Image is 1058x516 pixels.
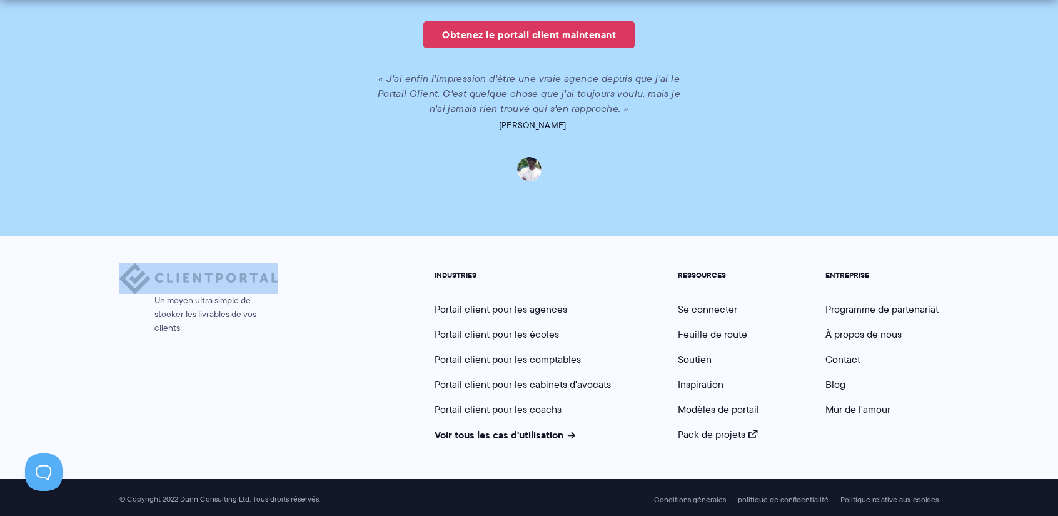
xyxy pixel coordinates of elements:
font: Un moyen ultra simple de stocker les livrables de vos clients [154,294,256,334]
font: © Copyright 2022 Dunn Consulting Ltd. Tous droits réservés. [119,493,320,504]
a: Contact [825,352,860,367]
a: Pack de projets [678,427,758,442]
font: Voir tous les cas d'utilisation [435,427,563,442]
font: RESSOURCES [678,270,726,281]
a: Conditions générales [654,495,726,505]
font: INDUSTRIES [435,270,476,281]
iframe: Basculer le support client [25,453,63,491]
a: Portail client pour les écoles [435,327,559,341]
a: Feuille de route [678,327,747,341]
font: « J'ai enfin l'impression d'être une vraie agence depuis que j'ai le Portail Client. C'est quelqu... [378,71,680,116]
a: Programme de partenariat [825,302,939,316]
font: Pack de projets [678,427,745,442]
a: Se connecter [678,302,737,316]
a: Blog [825,377,845,392]
font: —[PERSON_NAME] [491,119,566,131]
a: Politique relative aux cookies [840,495,939,505]
a: Modèles de portail [678,402,759,417]
a: Voir tous les cas d'utilisation [435,427,575,442]
font: Obtenez le portail client maintenant [442,27,616,42]
a: Obtenez le portail client maintenant [423,21,635,48]
a: Soutien [678,352,712,367]
a: À propos de nous [825,327,902,341]
a: Portail client pour les comptables [435,352,581,367]
a: Portail client pour les cabinets d'avocats [435,377,611,392]
a: Inspiration [678,377,723,392]
a: Mur de l'amour [825,402,890,417]
a: Portail client pour les coachs [435,402,562,417]
font: ENTREPRISE [825,270,869,281]
a: politique de confidentialité [738,495,829,505]
a: Portail client pour les agences [435,302,567,316]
